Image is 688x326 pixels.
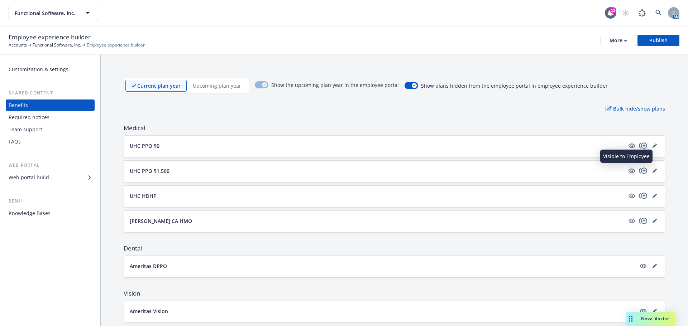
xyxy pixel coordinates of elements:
[130,262,636,270] button: Ameritas DPPO
[124,124,665,132] span: Medical
[124,244,665,253] span: Dental
[15,9,77,17] span: Functional Software, Inc.
[6,172,95,183] a: Web portal builder
[6,162,95,169] div: Web portal
[639,307,648,315] a: visible
[130,192,157,200] p: UHC HDHP
[601,35,636,46] button: More
[650,166,659,175] a: editPencil
[9,33,91,42] span: Employee experience builder
[421,82,608,89] span: Show plans hidden from the employee portal in employee experience builder
[130,307,636,315] button: Ameritas Vision
[6,112,95,123] a: Required notices
[6,64,95,75] a: Customization & settings
[6,89,95,97] div: Shared content
[9,64,68,75] div: Customization & settings
[639,141,648,150] a: copyPlus
[130,262,167,270] p: Ameritas DPPO
[627,166,636,175] a: visible
[130,142,625,150] button: UHC PPO $0
[650,216,659,225] a: editPencil
[639,166,648,175] a: copyPlus
[6,136,95,147] a: FAQs
[639,216,648,225] a: copyPlus
[130,217,625,225] button: [PERSON_NAME] CA HMO
[610,35,627,46] div: More
[9,124,42,135] div: Team support
[33,42,81,48] a: Functional Software, Inc.
[9,172,53,183] div: Web portal builder
[639,262,648,270] a: visible
[618,6,633,20] a: Start snowing
[271,81,399,90] span: Show the upcoming plan year in the employee portal
[626,312,635,326] div: Drag to move
[9,99,28,111] div: Benefits
[130,192,625,200] button: UHC HDHP
[137,82,181,89] p: Current plan year
[9,42,27,48] a: Accounts
[650,141,659,150] a: editPencil
[6,198,95,205] div: Benji
[627,216,636,225] a: visible
[9,112,49,123] div: Required notices
[9,6,98,20] button: Functional Software, Inc.
[6,99,95,111] a: Benefits
[627,141,636,150] a: visible
[651,6,666,20] a: Search
[6,124,95,135] a: Team support
[639,191,648,200] a: copyPlus
[9,136,21,147] div: FAQs
[610,7,616,14] div: 12
[124,289,665,298] span: Vision
[627,191,636,200] a: visible
[193,82,241,89] p: Upcoming plan year
[650,307,659,315] a: editPencil
[130,307,168,315] p: Ameritas Vision
[637,35,679,46] button: Publish
[635,6,649,20] a: Report a Bug
[87,42,145,48] span: Employee experience builder
[130,167,169,175] p: UHC PPO $1,500
[130,217,192,225] p: [PERSON_NAME] CA HMO
[6,208,95,219] a: Knowledge Bases
[130,167,625,175] button: UHC PPO $1,500
[649,35,668,46] div: Publish
[606,105,665,112] p: Bulk hide/show plans
[641,316,669,322] span: Nova Assist
[650,262,659,270] a: editPencil
[9,208,51,219] div: Knowledge Bases
[626,312,675,326] button: Nova Assist
[130,142,159,150] p: UHC PPO $0
[650,191,659,200] a: editPencil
